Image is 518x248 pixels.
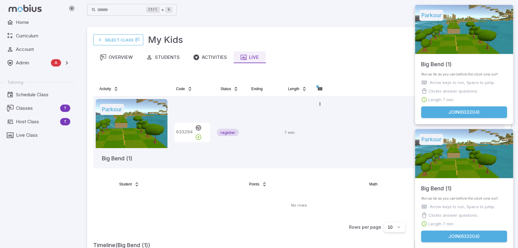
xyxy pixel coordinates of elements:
h5: Big Bend (1) [102,148,132,163]
button: Join(633204) [421,106,507,118]
p: Click to answer questions. [428,88,478,94]
div: + [146,6,172,13]
p: Click to answer questions. [428,212,478,218]
p: Run as far as you can before the clock runs out! [421,196,507,201]
div: Activities [193,54,227,61]
span: T [60,105,70,111]
p: 7 min [284,99,310,166]
h5: Big Bend (1) [421,54,452,69]
span: Ending [251,86,263,91]
p: Length 7 min [428,221,453,227]
button: Activity [96,84,122,94]
span: register [217,129,239,135]
p: Length 7 min [428,97,453,103]
h5: Parkour [419,134,443,145]
a: Select Class [93,34,143,45]
button: Ending [247,84,266,94]
div: Join Activity [415,5,513,124]
span: Curriculum [16,32,70,39]
button: Code [172,84,196,94]
span: Math [369,182,378,187]
h3: My Kids [148,33,183,47]
span: Length [288,86,299,91]
span: Status [221,86,231,91]
span: Schedule Class [16,91,70,98]
button: Length [284,84,310,94]
span: Host Class [16,118,58,125]
p: Rows per page [349,224,381,230]
button: Points [245,179,270,189]
span: Home [16,19,70,26]
span: Admin [16,59,48,66]
span: Live Class [16,132,70,139]
div: Overview [100,54,133,61]
button: Resend Code [194,123,202,132]
div: Join Code - Students can join by entering this code [174,123,210,142]
h5: Big Bend (1) [421,178,452,193]
p: Arrow keys to run, Space to jump. [430,79,495,86]
span: A [51,60,61,66]
span: Classes [16,105,58,112]
button: Math [366,179,381,189]
p: Arrow keys to run, Space to jump. [430,204,495,210]
button: Column visibility [315,84,325,94]
p: No rows [96,202,502,208]
h5: Parkour [419,10,443,21]
kbd: Ctrl [146,7,160,13]
p: Run as far as you can before the clock runs out! [421,72,507,77]
button: Join(633204) [421,231,507,242]
div: Students [146,54,180,61]
span: Account [16,46,70,53]
span: Student [119,182,132,187]
span: Tutoring [7,79,23,85]
button: Student [115,179,143,189]
button: Status [217,84,242,94]
button: Start Activity [194,132,202,142]
span: Code [176,86,185,91]
span: Points [249,182,259,187]
span: Activity [99,86,111,91]
kbd: k [165,7,172,13]
span: T [60,119,70,125]
h5: Parkour [100,104,124,115]
p: 633204 [174,129,193,136]
div: Live [240,54,259,61]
